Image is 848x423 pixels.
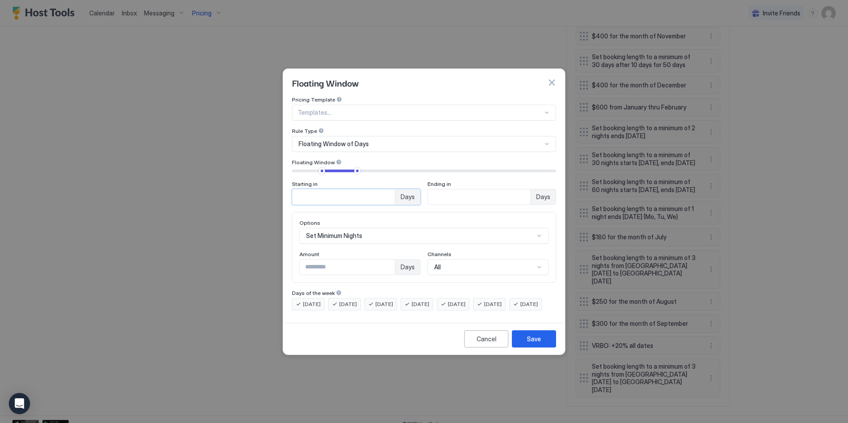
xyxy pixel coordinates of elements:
[292,181,318,187] span: Starting in
[299,140,369,148] span: Floating Window of Days
[401,193,415,201] span: Days
[9,393,30,414] div: Open Intercom Messenger
[464,330,508,347] button: Cancel
[401,263,415,271] span: Days
[512,330,556,347] button: Save
[306,232,362,240] span: Set Minimum Nights
[292,290,335,296] span: Days of the week
[299,219,320,226] span: Options
[448,300,466,308] span: [DATE]
[339,300,357,308] span: [DATE]
[292,189,395,204] input: Input Field
[300,260,395,275] input: Input Field
[375,300,393,308] span: [DATE]
[292,128,317,134] span: Rule Type
[428,251,451,257] span: Channels
[428,181,451,187] span: Ending in
[484,300,502,308] span: [DATE]
[434,263,441,271] span: All
[520,300,538,308] span: [DATE]
[303,300,321,308] span: [DATE]
[292,96,335,103] span: Pricing Template
[477,334,496,344] div: Cancel
[412,300,429,308] span: [DATE]
[527,334,541,344] div: Save
[292,76,359,89] span: Floating Window
[536,193,550,201] span: Days
[299,251,319,257] span: Amount
[428,189,530,204] input: Input Field
[292,159,335,166] span: Floating Window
